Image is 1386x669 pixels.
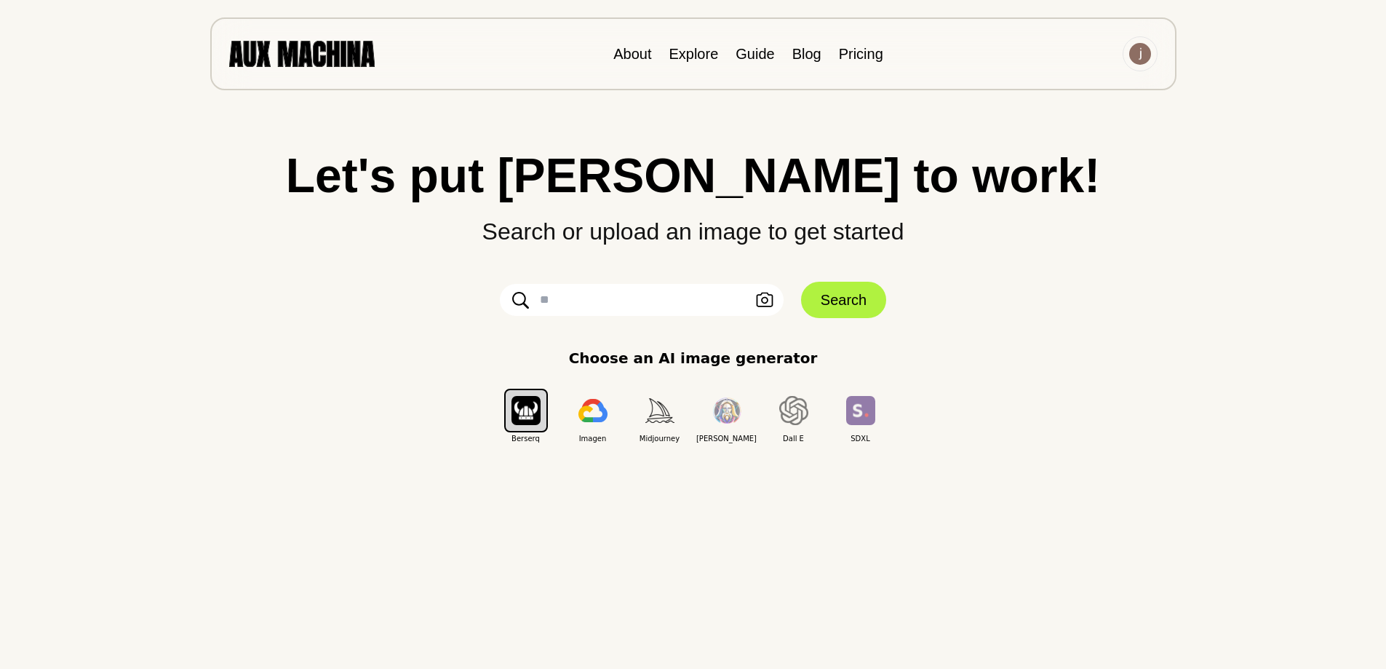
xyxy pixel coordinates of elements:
h1: Let's put [PERSON_NAME] to work! [29,151,1357,199]
img: Avatar [1129,43,1151,65]
p: Search or upload an image to get started [29,199,1357,249]
a: Blog [792,46,821,62]
button: Search [801,282,886,318]
img: SDXL [846,396,875,424]
img: Berserq [511,396,541,424]
img: Dall E [779,396,808,425]
span: [PERSON_NAME] [693,433,760,444]
p: Choose an AI image generator [569,347,818,369]
a: Pricing [839,46,883,62]
a: Guide [736,46,774,62]
img: Midjourney [645,398,674,422]
a: About [613,46,651,62]
img: Imagen [578,399,608,422]
img: AUX MACHINA [229,41,375,66]
span: Dall E [760,433,827,444]
span: Imagen [559,433,626,444]
span: Berserq [493,433,559,444]
span: SDXL [827,433,894,444]
a: Explore [669,46,718,62]
img: Leonardo [712,397,741,424]
span: Midjourney [626,433,693,444]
